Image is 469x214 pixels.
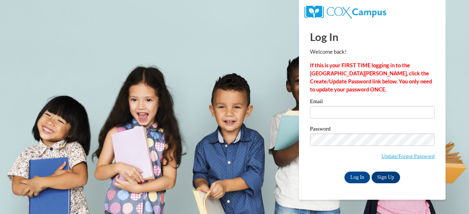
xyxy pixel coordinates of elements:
[344,172,370,183] input: Log In
[304,8,386,15] a: COX Campus
[372,172,400,183] a: Sign Up
[310,48,435,56] p: Welcome back!
[310,126,435,134] label: Password
[310,29,435,44] h1: Log In
[310,62,432,93] strong: If this is your FIRST TIME logging in to the [GEOGRAPHIC_DATA][PERSON_NAME], click the Create/Upd...
[381,153,435,159] a: Update/Forgot Password
[310,99,435,106] label: Email
[304,5,386,19] img: COX Campus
